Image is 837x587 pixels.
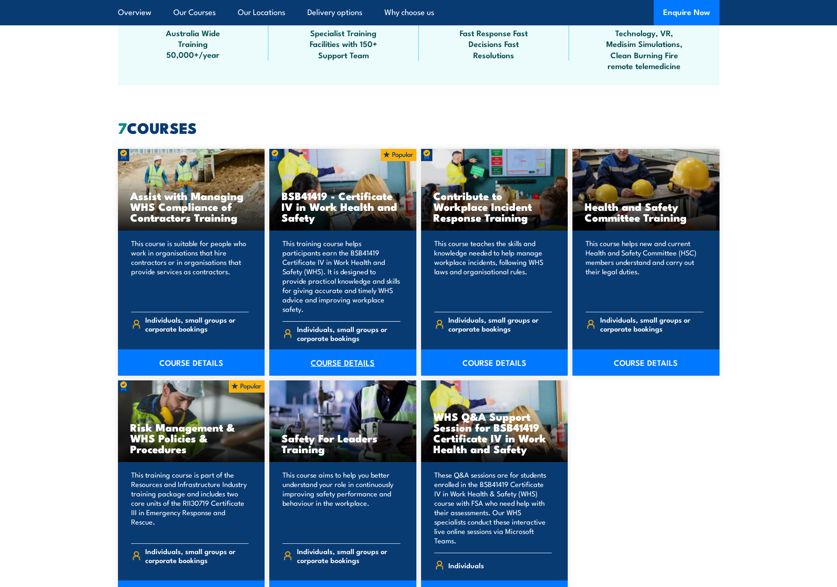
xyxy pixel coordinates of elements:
[130,422,253,454] h3: Risk Management & WHS Policies & Procedures
[118,116,127,139] strong: 7
[118,121,720,134] h2: COURSES
[586,239,704,304] p: This course helps new and current Health and Safety Committee (HSC) members understand and carry ...
[282,470,400,536] p: This course aims to help you better understand your role in continuously improving safety perform...
[585,201,707,223] h3: Health and Safety Committee Training
[434,470,552,545] p: These Q&A sessions are for students enrolled in the BSB41419 Certificate IV in Work Health & Safe...
[433,190,556,223] h3: Contribute to Workplace Incident Response Training
[301,27,386,60] span: Specialist Training Facilities with 150+ Support Team
[448,558,484,572] span: Individuals
[600,315,704,333] span: Individuals, small groups or corporate bookings
[282,190,404,223] h3: BSB41419 - Certificate IV in Work Health and Safety
[118,349,265,376] a: COURSE DETAILS
[145,547,249,564] span: Individuals, small groups or corporate bookings
[297,324,400,342] span: Individuals, small groups or corporate bookings
[602,27,687,71] span: Technology, VR, Medisim Simulations, Clean Burning Fire remote telemedicine
[297,547,400,564] span: Individuals, small groups or corporate bookings
[130,190,253,223] h3: Assist with Managing WHS Compliance of Contractors Training
[434,239,552,304] p: This course teaches the skills and knowledge needed to help manage workplace incidents, following...
[145,315,249,333] span: Individuals, small groups or corporate bookings
[433,411,556,454] h3: WHS Q&A Support Session for BSB41419 Certificate IV in Work Health and Safety
[572,349,720,376] a: COURSE DETAILS
[282,239,400,314] p: This training course helps participants earn the BSB41419 Certificate IV in Work Health and Safet...
[421,349,568,376] a: COURSE DETAILS
[151,27,235,60] span: Australia Wide Training 50,000+/year
[131,470,249,536] p: This training course is part of the Resources and Infrastructure Industry training package and in...
[131,239,249,304] p: This course is suitable for people who work in organisations that hire contractors or in organisa...
[269,349,416,376] a: COURSE DETAILS
[448,315,552,333] span: Individuals, small groups or corporate bookings
[282,433,404,454] h3: Safety For Leaders Training
[452,27,536,60] span: Fast Response Fast Decisions Fast Resolutions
